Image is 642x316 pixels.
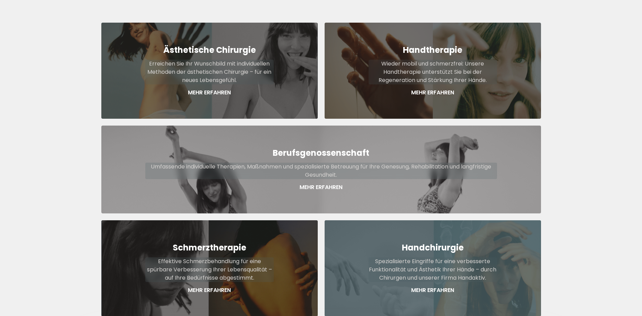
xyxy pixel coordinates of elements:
strong: Schmerztherapie [173,242,246,253]
p: Mehr Erfahren [369,89,497,97]
p: Erreichen Sie Ihr Wunschbild mit individuellen Methoden der ästhetischen Chirurgie – für ein neue... [145,60,274,84]
p: Wieder mobil und schmerzfrei: Unsere Handtherapie unterstützt Sie bei der Regeneration und Stärku... [369,60,497,84]
a: HandtherapieWieder mobil und schmerzfrei: Unsere Handtherapie unterstützt Sie bei der Regeneratio... [325,23,541,119]
p: Mehr Erfahren [145,89,274,97]
strong: Handtherapie [403,44,462,56]
p: Umfassende individuelle Therapien, Maßnahmen und spezialisierte Betreuung für Ihre Genesung, Reha... [145,163,497,179]
a: BerufsgenossenschaftUmfassende individuelle Therapien, Maßnahmen und spezialisierte Betreuung für... [101,126,541,213]
strong: Ästhetische Chirurgie [163,44,256,56]
p: Effektive Schmerzbehandlung für eine spürbare Verbesserung Ihrer Lebensqualität – auf Ihre Bedürf... [145,257,274,282]
p: Spezialisierte Eingriffe für eine verbesserte Funktionalität und Ästhetik Ihrer Hände – durch Chi... [369,257,497,282]
p: Mehr Erfahren [145,286,274,294]
p: Mehr Erfahren [369,286,497,294]
strong: Handchirurgie [402,242,464,253]
p: Mehr Erfahren [145,183,497,191]
strong: Berufsgenossenschaft [273,147,369,159]
a: Ästhetische ChirurgieErreichen Sie Ihr Wunschbild mit individuellen Methoden der ästhetischen Chi... [101,23,318,119]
